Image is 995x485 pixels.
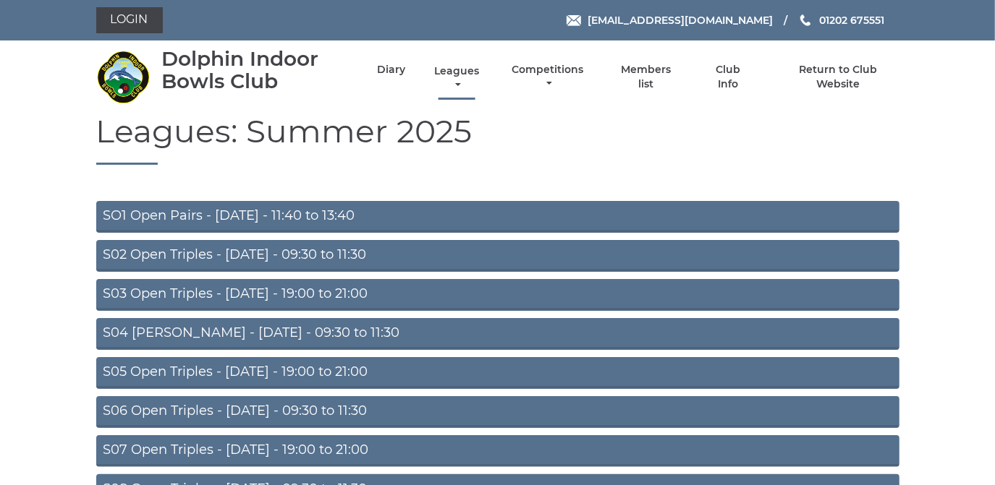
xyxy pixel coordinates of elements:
h1: Leagues: Summer 2025 [96,113,899,165]
a: Phone us 01202 675551 [798,12,884,28]
span: [EMAIL_ADDRESS][DOMAIN_NAME] [588,14,773,27]
img: Dolphin Indoor Bowls Club [96,50,151,104]
a: Email [EMAIL_ADDRESS][DOMAIN_NAME] [567,12,773,28]
a: Competitions [509,63,588,91]
span: 01202 675551 [819,14,884,27]
a: Return to Club Website [776,63,899,91]
a: S05 Open Triples - [DATE] - 19:00 to 21:00 [96,357,899,389]
a: Leagues [431,64,483,93]
div: Dolphin Indoor Bowls Club [161,48,352,93]
a: S06 Open Triples - [DATE] - 09:30 to 11:30 [96,396,899,428]
a: S07 Open Triples - [DATE] - 19:00 to 21:00 [96,435,899,467]
a: Members list [612,63,679,91]
a: S02 Open Triples - [DATE] - 09:30 to 11:30 [96,240,899,272]
img: Email [567,15,581,26]
a: Login [96,7,163,33]
a: Diary [377,63,405,77]
a: S04 [PERSON_NAME] - [DATE] - 09:30 to 11:30 [96,318,899,350]
img: Phone us [800,14,810,26]
a: Club Info [705,63,752,91]
a: S03 Open Triples - [DATE] - 19:00 to 21:00 [96,279,899,311]
a: SO1 Open Pairs - [DATE] - 11:40 to 13:40 [96,201,899,233]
